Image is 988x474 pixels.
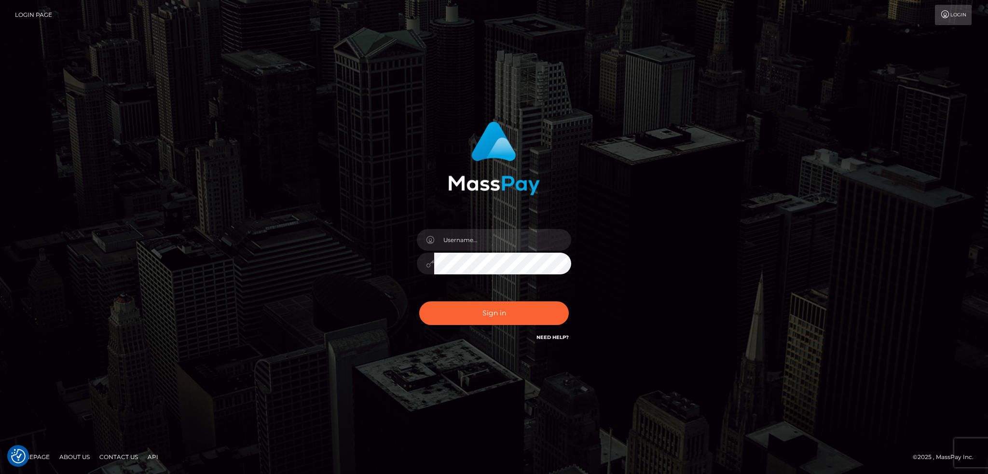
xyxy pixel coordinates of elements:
[55,449,94,464] a: About Us
[913,452,981,462] div: © 2025 , MassPay Inc.
[448,122,540,195] img: MassPay Login
[11,449,54,464] a: Homepage
[96,449,142,464] a: Contact Us
[434,229,571,251] input: Username...
[11,449,26,463] button: Consent Preferences
[144,449,162,464] a: API
[15,5,52,25] a: Login Page
[935,5,972,25] a: Login
[11,449,26,463] img: Revisit consent button
[536,334,569,340] a: Need Help?
[419,301,569,325] button: Sign in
